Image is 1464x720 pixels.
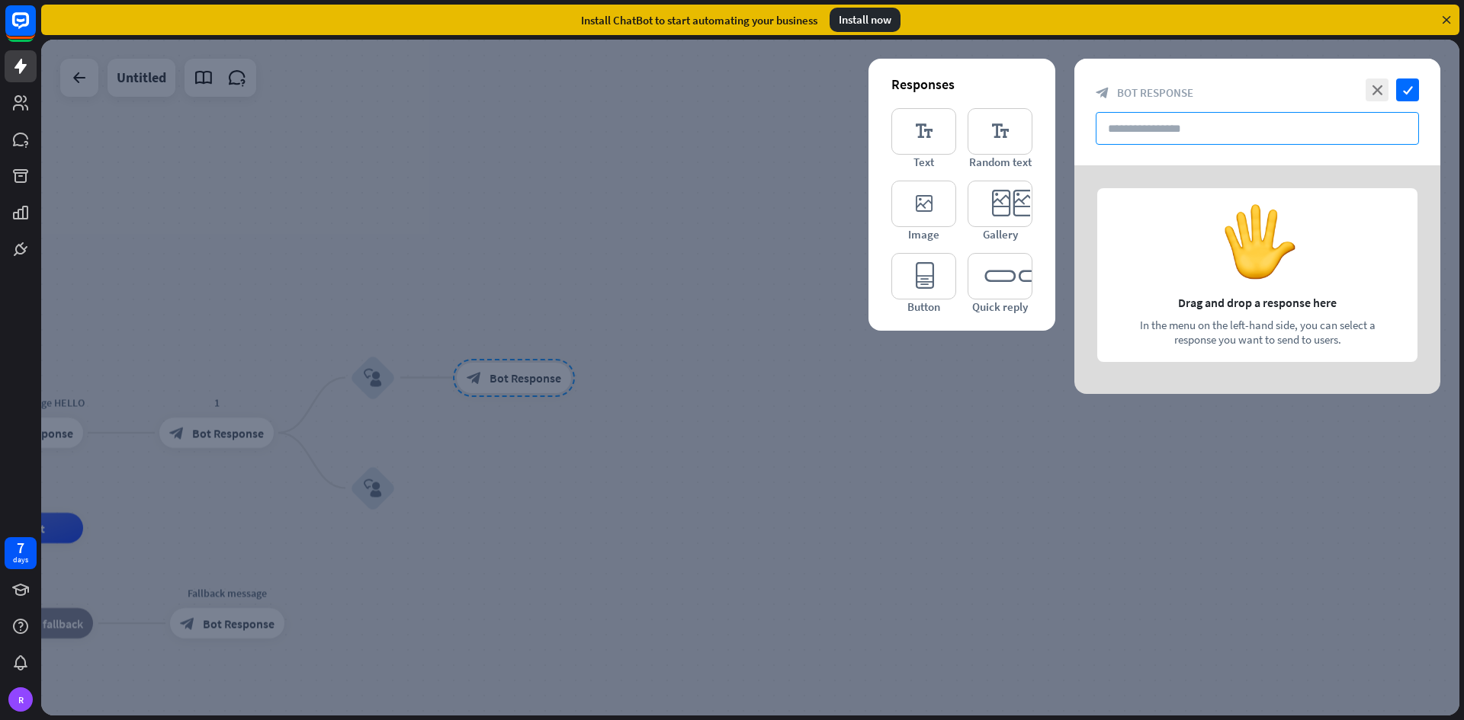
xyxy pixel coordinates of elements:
span: Bot Response [1117,85,1193,100]
i: close [1366,78,1389,101]
div: Install now [830,8,901,32]
button: Open LiveChat chat widget [12,6,58,52]
div: R [8,687,33,712]
div: 7 [17,541,24,555]
i: check [1396,78,1419,101]
i: block_bot_response [1096,86,1109,100]
div: Install ChatBot to start automating your business [581,13,817,27]
div: days [13,555,28,565]
a: 7 days [5,537,37,569]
